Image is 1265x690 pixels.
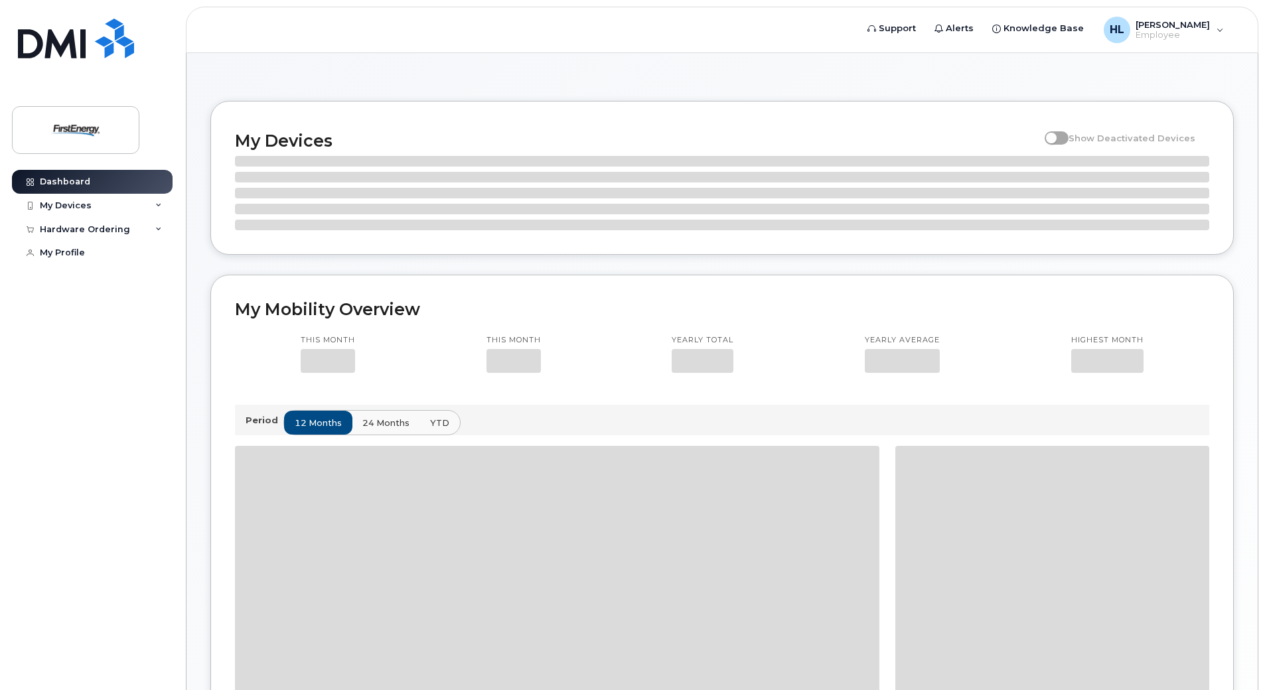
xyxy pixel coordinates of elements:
[235,299,1209,319] h2: My Mobility Overview
[486,335,541,346] p: This month
[246,414,283,427] p: Period
[865,335,940,346] p: Yearly average
[1069,133,1195,143] span: Show Deactivated Devices
[1071,335,1144,346] p: Highest month
[235,131,1038,151] h2: My Devices
[672,335,733,346] p: Yearly total
[430,417,449,429] span: YTD
[1045,125,1055,136] input: Show Deactivated Devices
[362,417,409,429] span: 24 months
[301,335,355,346] p: This month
